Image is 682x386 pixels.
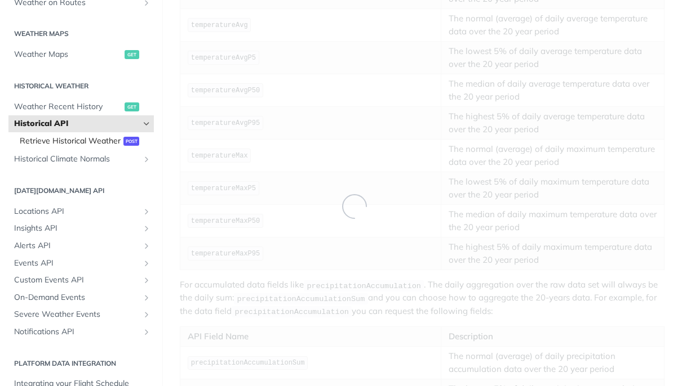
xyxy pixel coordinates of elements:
a: Historical Climate NormalsShow subpages for Historical Climate Normals [8,151,154,168]
span: Severe Weather Events [14,309,139,320]
button: Show subpages for Events API [142,259,151,268]
span: get [125,102,139,111]
a: Severe Weather EventsShow subpages for Severe Weather Events [8,306,154,323]
span: Events API [14,258,139,269]
span: On-Demand Events [14,292,139,303]
a: Weather Recent Historyget [8,98,154,115]
a: Insights APIShow subpages for Insights API [8,220,154,237]
a: Alerts APIShow subpages for Alerts API [8,237,154,254]
a: On-Demand EventsShow subpages for On-Demand Events [8,289,154,306]
button: Hide subpages for Historical API [142,119,151,128]
span: get [125,50,139,59]
a: Historical APIHide subpages for Historical API [8,115,154,132]
a: Weather Mapsget [8,46,154,63]
a: Locations APIShow subpages for Locations API [8,203,154,220]
h2: Platform DATA integration [8,358,154,369]
button: Show subpages for Insights API [142,224,151,233]
span: Notifications API [14,326,139,338]
button: Show subpages for Severe Weather Events [142,310,151,319]
h2: Historical Weather [8,81,154,91]
h2: [DATE][DOMAIN_NAME] API [8,186,154,196]
span: Weather Recent History [14,101,122,113]
span: Historical API [14,118,139,129]
span: Locations API [14,206,139,217]
span: post [123,137,139,146]
span: Alerts API [14,240,139,252]
a: Events APIShow subpages for Events API [8,255,154,272]
h2: Weather Maps [8,29,154,39]
button: Show subpages for Notifications API [142,327,151,336]
span: Retrieve Historical Weather [20,136,121,147]
button: Show subpages for Custom Events API [142,276,151,285]
button: Show subpages for Locations API [142,207,151,216]
span: Custom Events API [14,275,139,286]
button: Show subpages for Historical Climate Normals [142,155,151,164]
a: Retrieve Historical Weatherpost [14,133,154,150]
span: Insights API [14,223,139,234]
span: Weather Maps [14,49,122,60]
button: Show subpages for Alerts API [142,241,151,250]
a: Custom Events APIShow subpages for Custom Events API [8,272,154,289]
span: Historical Climate Normals [14,154,139,165]
button: Show subpages for On-Demand Events [142,293,151,302]
a: Notifications APIShow subpages for Notifications API [8,324,154,340]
